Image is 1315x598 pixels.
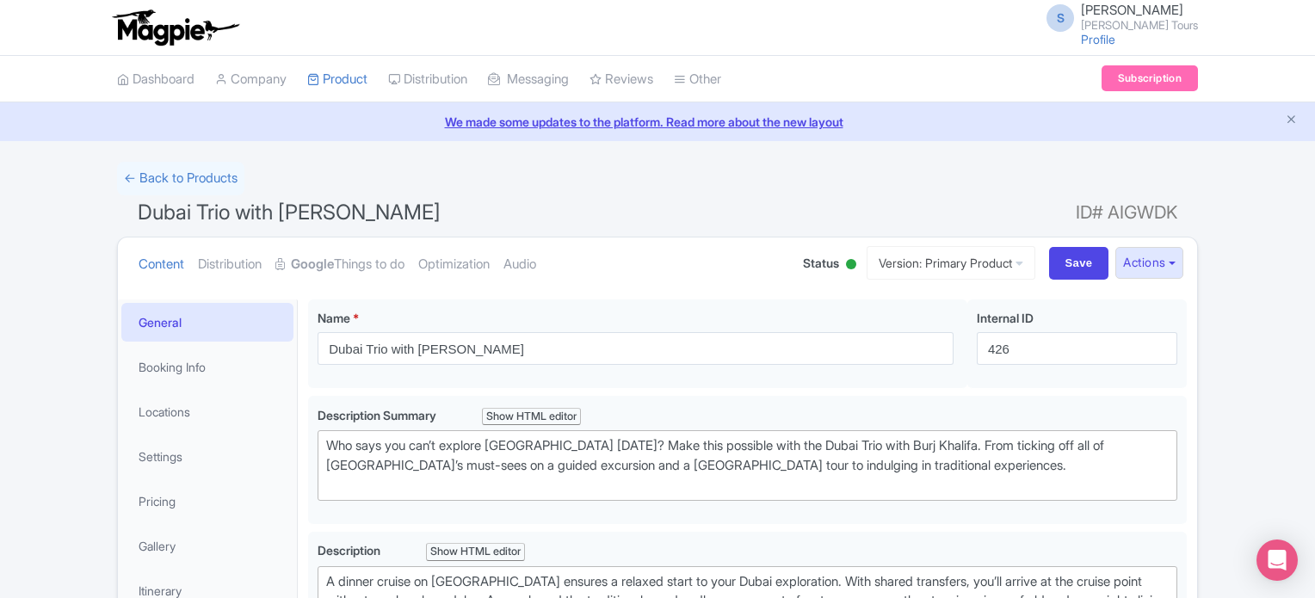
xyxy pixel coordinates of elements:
div: Show HTML editor [426,543,525,561]
a: Version: Primary Product [867,246,1035,280]
a: Locations [121,392,293,431]
a: Distribution [388,56,467,103]
span: S [1046,4,1074,32]
span: Internal ID [977,311,1034,325]
a: Reviews [590,56,653,103]
button: Actions [1115,247,1183,279]
span: ID# AIGWDK [1076,195,1177,230]
a: General [121,303,293,342]
a: Company [215,56,287,103]
small: [PERSON_NAME] Tours [1081,20,1198,31]
a: Gallery [121,527,293,565]
a: Other [674,56,721,103]
a: Profile [1081,32,1115,46]
a: Booking Info [121,348,293,386]
div: Show HTML editor [482,408,581,426]
div: Who says you can’t explore [GEOGRAPHIC_DATA] [DATE]? Make this possible with the Dubai Trio with ... [326,436,1169,495]
a: Distribution [198,237,262,292]
a: S [PERSON_NAME] [PERSON_NAME] Tours [1036,3,1198,31]
a: Messaging [488,56,569,103]
span: Status [803,254,839,272]
span: [PERSON_NAME] [1081,2,1183,18]
a: GoogleThings to do [275,237,404,292]
a: Content [139,237,184,292]
input: Save [1049,247,1109,280]
a: Subscription [1102,65,1198,91]
img: logo-ab69f6fb50320c5b225c76a69d11143b.png [108,9,242,46]
span: Dubai Trio with [PERSON_NAME] [138,200,441,225]
a: Product [307,56,367,103]
a: Settings [121,437,293,476]
a: We made some updates to the platform. Read more about the new layout [10,113,1305,131]
div: Active [843,252,860,279]
button: Close announcement [1285,111,1298,131]
span: Description Summary [318,408,439,422]
a: Optimization [418,237,490,292]
a: Pricing [121,482,293,521]
a: ← Back to Products [117,162,244,195]
a: Dashboard [117,56,194,103]
div: Open Intercom Messenger [1256,539,1298,581]
span: Name [318,311,350,325]
a: Audio [503,237,536,292]
strong: Google [291,255,334,274]
span: Description [318,543,383,558]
